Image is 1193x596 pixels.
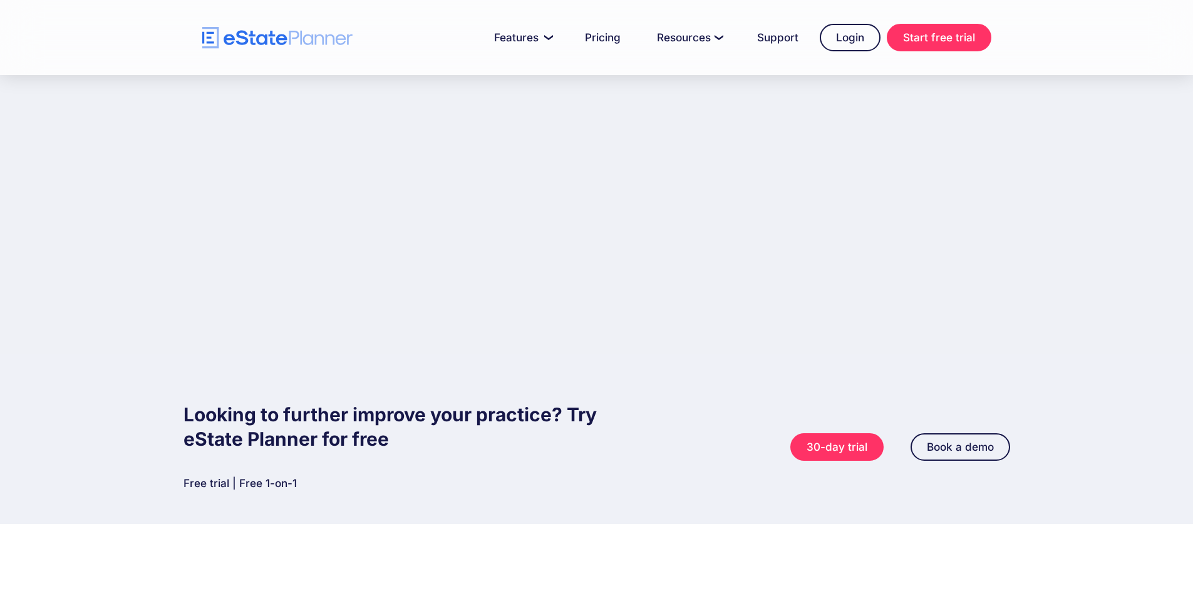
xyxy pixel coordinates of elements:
[642,25,736,50] a: Resources
[202,27,353,49] a: home
[887,24,991,51] a: Start free trial
[790,433,884,461] a: 30-day trial
[570,25,636,50] a: Pricing
[820,24,881,51] a: Login
[742,25,813,50] a: Support
[479,25,564,50] a: Features
[183,475,597,491] p: Free trial | Free 1-on-1
[183,475,597,498] a: Free trial | Free 1-on-1
[911,433,1010,461] a: Book a demo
